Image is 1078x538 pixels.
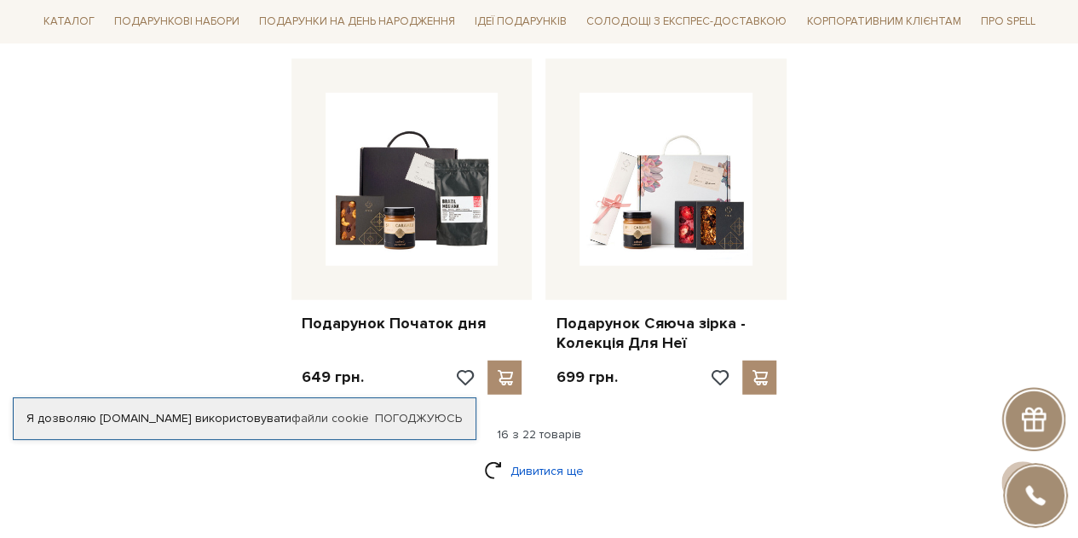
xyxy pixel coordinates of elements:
[252,9,462,35] span: Подарунки на День народження
[579,7,793,36] a: Солодощі з експрес-доставкою
[556,367,617,387] p: 699 грн.
[291,411,369,425] a: файли cookie
[302,314,522,333] a: Подарунок Початок дня
[556,314,776,354] a: Подарунок Сяюча зірка - Колекція Для Неї
[973,9,1041,35] span: Про Spell
[30,427,1049,443] div: 16 з 22 товарів
[484,456,595,486] a: Дивитися ще
[107,9,246,35] span: Подарункові набори
[375,411,462,426] a: Погоджуюсь
[14,411,476,426] div: Я дозволяю [DOMAIN_NAME] використовувати
[37,9,101,35] span: Каталог
[468,9,574,35] span: Ідеї подарунків
[799,7,967,36] a: Корпоративним клієнтам
[302,367,364,387] p: 649 грн.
